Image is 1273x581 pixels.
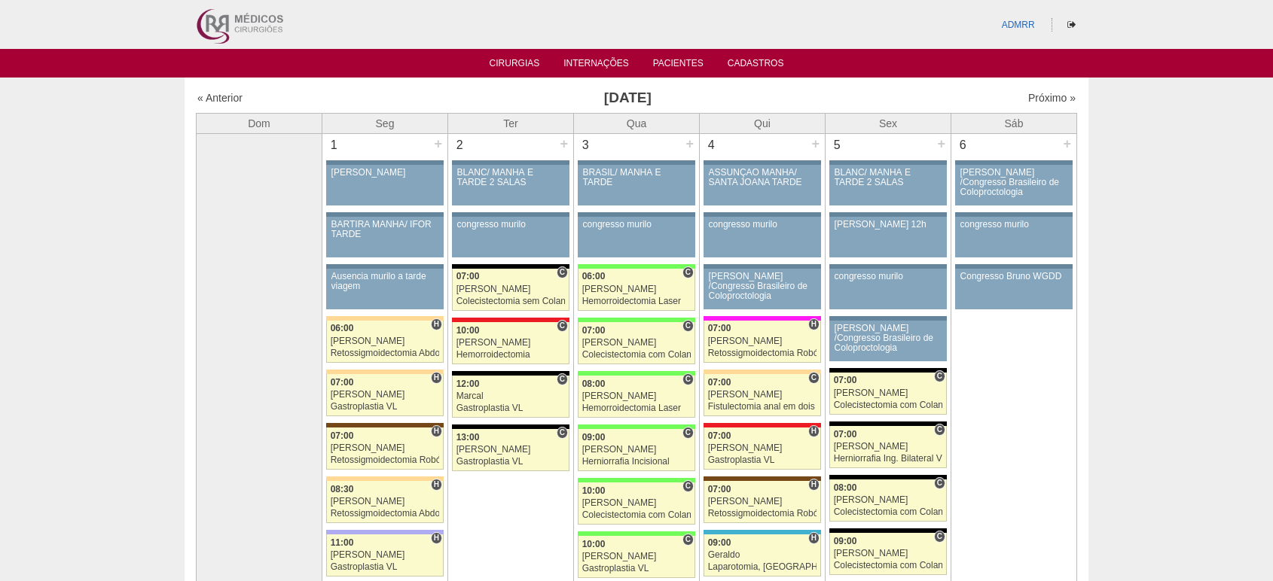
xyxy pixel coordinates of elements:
[960,272,1068,281] div: Congresso Bruno WGDD
[331,168,439,178] div: [PERSON_NAME]
[829,479,947,522] a: C 08:00 [PERSON_NAME] Colecistectomia com Colangiografia VL
[431,479,442,491] span: Hospital
[704,264,821,269] div: Key: Aviso
[700,113,826,133] th: Qui
[834,482,857,493] span: 08:00
[582,457,691,467] div: Herniorrafia Incisional
[578,536,695,578] a: C 10:00 [PERSON_NAME] Gastroplastia VL
[456,457,566,467] div: Gastroplastia VL
[960,220,1068,230] div: congresso murilo
[582,498,691,508] div: [PERSON_NAME]
[829,264,947,269] div: Key: Aviso
[835,324,942,354] div: [PERSON_NAME] /Congresso Brasileiro de Coloproctologia
[704,160,821,165] div: Key: Aviso
[834,561,943,570] div: Colecistectomia com Colangiografia VL
[432,134,444,154] div: +
[456,379,480,389] span: 12:00
[582,552,691,561] div: [PERSON_NAME]
[456,445,566,455] div: [PERSON_NAME]
[326,321,444,363] a: H 06:00 [PERSON_NAME] Retossigmoidectomia Abdominal VL
[834,375,857,385] span: 07:00
[578,264,695,269] div: Key: Brasil
[955,160,1073,165] div: Key: Aviso
[331,220,439,239] div: BARTIRA MANHÃ/ IFOR TARDE
[557,373,568,385] span: Consultório
[582,297,691,306] div: Hemorroidectomia Laser
[578,322,695,364] a: C 07:00 [PERSON_NAME] Colecistectomia com Colangiografia VL
[808,532,820,544] span: Hospital
[960,168,1068,198] div: [PERSON_NAME] /Congresso Brasileiro de Coloproctologia
[326,534,444,576] a: H 11:00 [PERSON_NAME] Gastroplastia VL
[431,425,442,437] span: Hospital
[835,272,942,281] div: congresso murilo
[557,266,568,278] span: Consultório
[808,372,820,384] span: Consultório
[331,336,440,346] div: [PERSON_NAME]
[708,484,731,494] span: 07:00
[322,134,346,157] div: 1
[683,134,696,154] div: +
[955,269,1073,309] a: Congresso Bruno WGDD
[1028,92,1076,104] a: Próximo »
[331,402,440,412] div: Gastroplastia VL
[829,533,947,575] a: C 09:00 [PERSON_NAME] Colecistectomia com Colangiografia VL
[704,212,821,217] div: Key: Aviso
[829,475,947,479] div: Key: Blanc
[834,454,943,464] div: Herniorrafia Ing. Bilateral VL
[331,272,439,291] div: Ausencia murilo a tarde viagem
[578,212,695,217] div: Key: Aviso
[704,530,821,534] div: Key: Neomater
[826,134,849,157] div: 5
[829,321,947,361] a: [PERSON_NAME] /Congresso Brasileiro de Coloproctologia
[331,509,440,519] div: Retossigmoidectomia Abdominal VL
[955,264,1073,269] div: Key: Aviso
[331,455,440,465] div: Retossigmoidectomia Robótica
[456,391,566,401] div: Marcal
[708,550,817,560] div: Geraldo
[708,430,731,441] span: 07:00
[582,338,691,348] div: [PERSON_NAME]
[331,443,440,453] div: [PERSON_NAME]
[829,212,947,217] div: Key: Aviso
[708,455,817,465] div: Gastroplastia VL
[951,134,975,157] div: 6
[578,424,695,429] div: Key: Brasil
[728,58,784,73] a: Cadastros
[582,379,606,389] span: 08:00
[457,168,565,187] div: BLANC/ MANHÃ E TARDE 2 SALAS
[709,220,817,230] div: congresso murilo
[331,377,354,388] span: 07:00
[578,318,695,322] div: Key: Brasil
[197,113,322,133] th: Dom
[834,536,857,546] span: 09:00
[704,481,821,523] a: H 07:00 [PERSON_NAME] Retossigmoidectomia Robótica
[834,400,943,410] div: Colecistectomia com Colangiografia VL
[331,348,440,358] div: Retossigmoidectomia Abdominal VL
[490,58,540,73] a: Cirurgias
[578,165,695,205] a: BRASIL/ MANHÃ E TARDE
[452,424,569,429] div: Key: Blanc
[834,495,943,505] div: [PERSON_NAME]
[326,374,444,416] a: H 07:00 [PERSON_NAME] Gastroplastia VL
[835,220,942,230] div: [PERSON_NAME] 12h
[582,432,606,443] span: 09:00
[331,562,440,572] div: Gastroplastia VL
[331,430,354,441] span: 07:00
[331,323,354,333] span: 06:00
[708,537,731,548] span: 09:00
[456,297,566,306] div: Colecistectomia sem Colangiografia VL
[582,510,691,520] div: Colecistectomia com Colangiografia VL
[582,271,606,281] span: 06:00
[704,374,821,416] a: C 07:00 [PERSON_NAME] Fistulectomia anal em dois tempos
[1067,20,1076,29] i: Sair
[682,534,694,546] span: Consultório
[574,113,700,133] th: Qua
[829,421,947,426] div: Key: Blanc
[582,284,691,294] div: [PERSON_NAME]
[704,269,821,309] a: [PERSON_NAME] /Congresso Brasileiro de Coloproctologia
[708,377,731,388] span: 07:00
[704,423,821,427] div: Key: Assunção
[808,425,820,437] span: Hospital
[456,432,480,443] span: 13:00
[829,528,947,533] div: Key: Blanc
